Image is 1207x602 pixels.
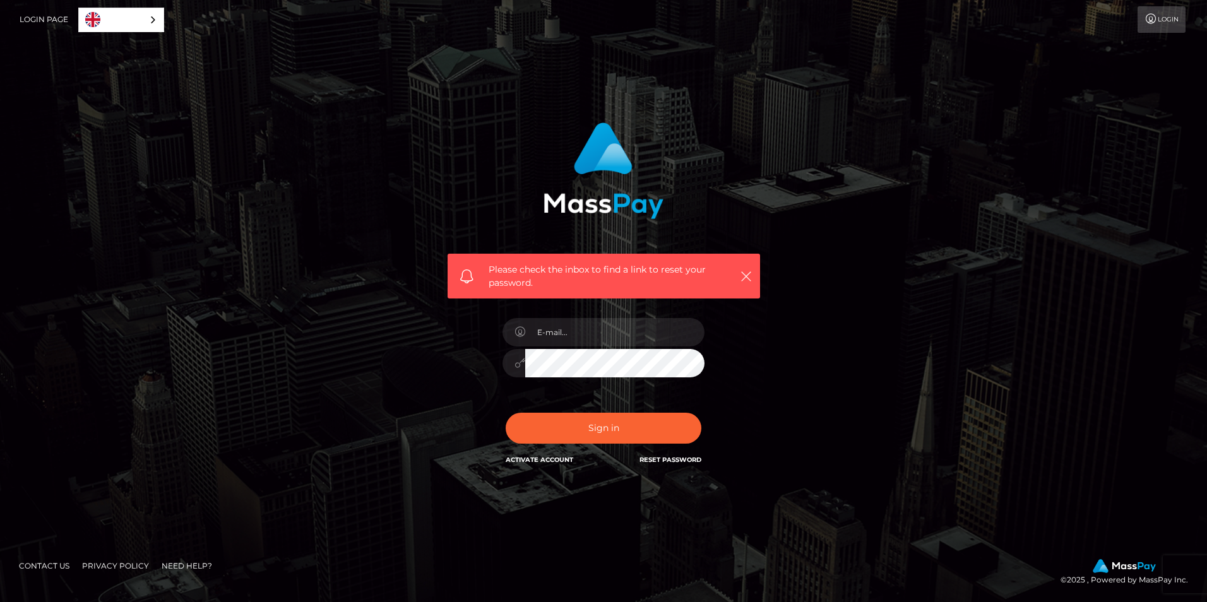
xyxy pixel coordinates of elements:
[544,122,663,219] img: MassPay Login
[14,556,74,575] a: Contact Us
[157,556,217,575] a: Need Help?
[1061,559,1198,587] div: © 2025 , Powered by MassPay Inc.
[525,318,705,346] input: E-mail...
[1138,6,1186,33] a: Login
[20,6,68,33] a: Login Page
[78,8,164,32] div: Language
[489,263,719,290] span: Please check the inbox to find a link to reset your password.
[639,456,701,464] a: Reset Password
[78,8,164,32] aside: Language selected: English
[79,8,164,32] a: English
[506,413,701,444] button: Sign in
[506,456,573,464] a: Activate Account
[1093,559,1156,573] img: MassPay
[77,556,154,575] a: Privacy Policy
